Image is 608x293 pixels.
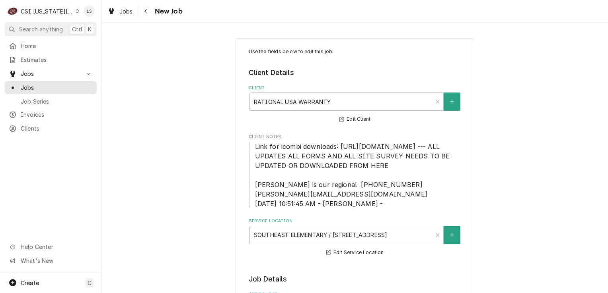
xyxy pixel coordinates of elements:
[5,39,97,52] a: Home
[249,48,462,55] p: Use the fields below to edit this job:
[338,114,372,124] button: Edit Client
[5,240,97,253] a: Go to Help Center
[249,274,462,284] legend: Job Details
[84,6,95,17] div: LS
[21,69,81,78] span: Jobs
[325,248,385,258] button: Edit Service Location
[19,25,63,33] span: Search anything
[5,95,97,108] a: Job Series
[21,110,93,119] span: Invoices
[21,124,93,133] span: Clients
[21,97,93,106] span: Job Series
[21,42,93,50] span: Home
[249,85,462,124] div: Client
[5,108,97,121] a: Invoices
[444,226,460,244] button: Create New Location
[249,218,462,257] div: Service Location
[450,232,454,238] svg: Create New Location
[249,218,462,224] label: Service Location
[249,134,462,140] span: Client Notes
[5,22,97,36] button: Search anythingCtrlK
[84,6,95,17] div: Lindsay Stover's Avatar
[5,81,97,94] a: Jobs
[249,134,462,208] div: Client Notes
[104,5,136,18] a: Jobs
[140,5,152,17] button: Navigate back
[88,25,92,33] span: K
[249,67,462,78] legend: Client Details
[21,56,93,64] span: Estimates
[450,99,454,104] svg: Create New Client
[5,67,97,80] a: Go to Jobs
[72,25,82,33] span: Ctrl
[119,7,133,15] span: Jobs
[152,6,183,17] span: New Job
[5,53,97,66] a: Estimates
[21,243,92,251] span: Help Center
[255,143,452,208] span: Link for icombi downloads: [URL][DOMAIN_NAME] --- ALL UPDATES ALL FORMS AND ALL SITE SURVEY NEEDS...
[88,279,92,287] span: C
[249,142,462,208] span: Client Notes
[21,83,93,92] span: Jobs
[7,6,18,17] div: C
[5,254,97,267] a: Go to What's New
[21,7,73,15] div: CSI [US_STATE][GEOGRAPHIC_DATA]
[5,122,97,135] a: Clients
[21,280,39,286] span: Create
[21,256,92,265] span: What's New
[7,6,18,17] div: CSI Kansas City's Avatar
[249,85,462,91] label: Client
[444,93,460,111] button: Create New Client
